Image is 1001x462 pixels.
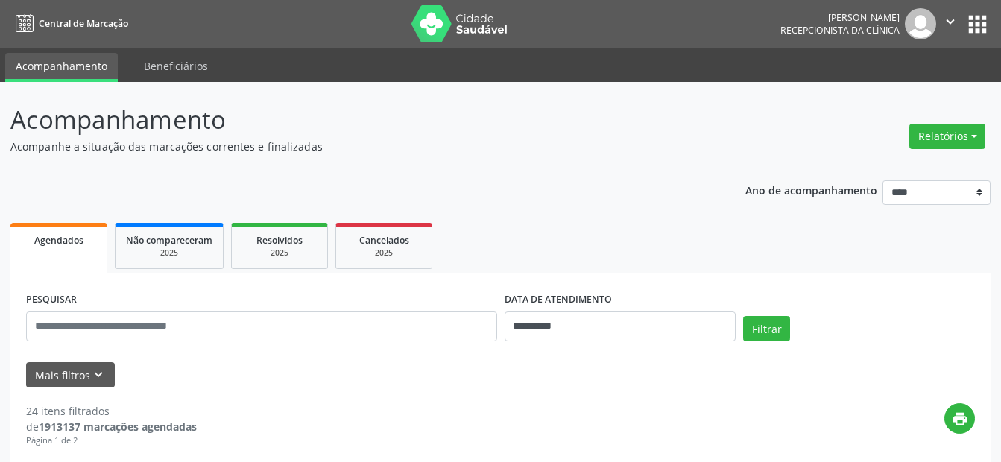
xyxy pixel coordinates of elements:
[26,403,197,419] div: 24 itens filtrados
[256,234,303,247] span: Resolvidos
[780,11,900,24] div: [PERSON_NAME]
[359,234,409,247] span: Cancelados
[39,17,128,30] span: Central de Marcação
[743,316,790,341] button: Filtrar
[505,288,612,311] label: DATA DE ATENDIMENTO
[944,403,975,434] button: print
[905,8,936,39] img: img
[26,288,77,311] label: PESQUISAR
[126,247,212,259] div: 2025
[34,234,83,247] span: Agendados
[10,101,697,139] p: Acompanhamento
[242,247,317,259] div: 2025
[126,234,212,247] span: Não compareceram
[964,11,991,37] button: apps
[942,13,959,30] i: 
[26,419,197,434] div: de
[936,8,964,39] button: 
[26,434,197,447] div: Página 1 de 2
[952,411,968,427] i: print
[909,124,985,149] button: Relatórios
[347,247,421,259] div: 2025
[745,180,877,199] p: Ano de acompanhamento
[10,139,697,154] p: Acompanhe a situação das marcações correntes e finalizadas
[90,367,107,383] i: keyboard_arrow_down
[39,420,197,434] strong: 1913137 marcações agendadas
[780,24,900,37] span: Recepcionista da clínica
[5,53,118,82] a: Acompanhamento
[10,11,128,36] a: Central de Marcação
[133,53,218,79] a: Beneficiários
[26,362,115,388] button: Mais filtroskeyboard_arrow_down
